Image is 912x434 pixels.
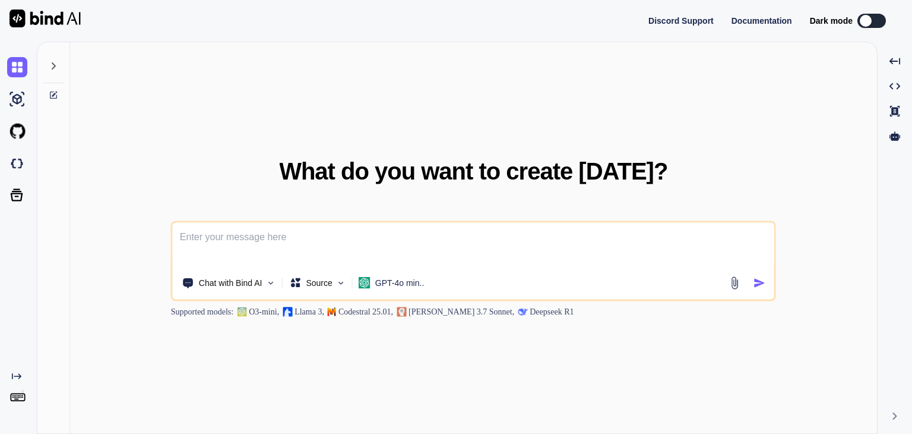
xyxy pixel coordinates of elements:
img: ai-studio [7,89,27,109]
p: Codestral 25.01, [338,306,393,318]
img: Pick Tools [265,278,275,288]
img: Bind AI [9,10,81,27]
p: [PERSON_NAME] 3.7 Sonnet, [408,306,514,318]
img: attachment [728,276,742,290]
span: Dark mode [810,15,853,27]
img: claude [518,307,527,317]
img: Pick Models [336,278,346,288]
p: Llama 3, [294,306,324,318]
img: GPT-4 [237,307,246,317]
p: Chat with Bind AI [199,277,262,289]
button: Documentation [731,15,792,27]
p: GPT-4o min.. [375,277,424,289]
button: Discord Support [648,15,714,27]
p: O3-mini, [249,306,279,318]
span: Documentation [731,16,792,26]
img: claude [397,307,406,317]
img: githubLight [7,121,27,141]
img: Mistral-AI [328,308,336,316]
img: darkCloudIdeIcon [7,153,27,174]
p: Source [306,277,332,289]
span: Discord Support [648,16,714,26]
img: icon [753,276,766,289]
p: Supported models: [171,306,233,318]
img: Llama2 [283,307,292,317]
img: GPT-4o mini [359,277,370,289]
span: What do you want to create [DATE]? [279,158,667,184]
img: chat [7,57,27,77]
p: Deepseek R1 [530,306,574,318]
